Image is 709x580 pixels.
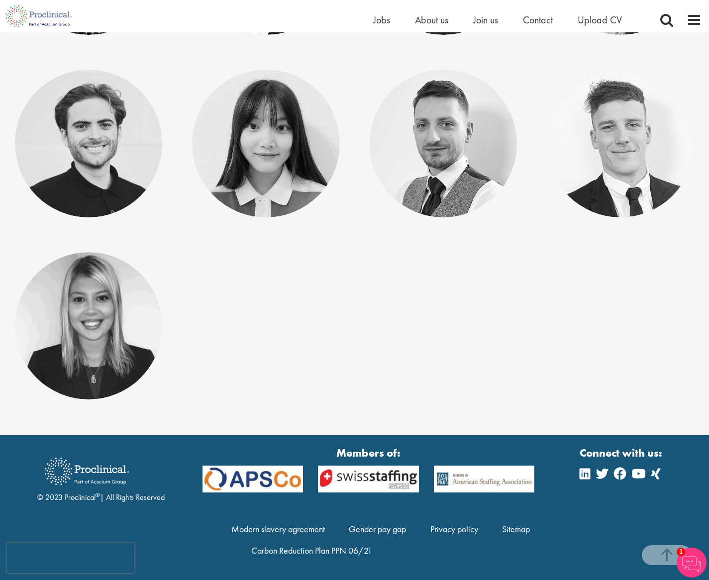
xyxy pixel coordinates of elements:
a: Upload CV [578,13,622,26]
a: About us [415,13,448,26]
div: © 2023 Proclinical | All Rights Reserved [37,450,165,503]
img: APSCo [310,466,426,492]
img: APSCo [195,466,310,492]
a: Gender pay gap [349,523,406,535]
img: APSCo [426,466,542,492]
a: Jobs [373,13,390,26]
a: Contact [523,13,553,26]
a: Privacy policy [430,523,478,535]
img: Chatbot [677,548,707,578]
a: Sitemap [502,523,530,535]
a: Modern slavery agreement [231,523,325,535]
strong: Connect with us: [580,445,664,461]
sup: ® [96,491,100,499]
img: Proclinical Recruitment [37,451,137,492]
iframe: reCAPTCHA [7,543,134,573]
a: Carbon Reduction Plan PPN 06/21 [251,545,372,556]
strong: Members of: [203,445,535,461]
a: Join us [473,13,498,26]
span: 1 [677,548,685,556]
